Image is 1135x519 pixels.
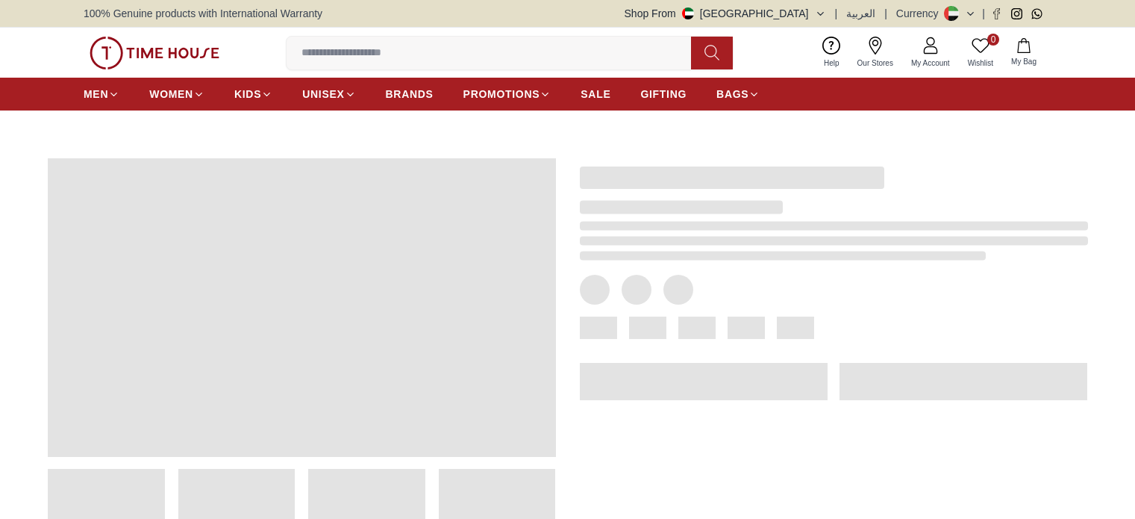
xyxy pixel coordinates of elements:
[234,81,272,108] a: KIDS
[991,8,1002,19] a: Facebook
[640,81,687,108] a: GIFTING
[815,34,848,72] a: Help
[386,87,434,102] span: BRANDS
[716,87,748,102] span: BAGS
[581,81,610,108] a: SALE
[962,58,999,69] span: Wishlist
[581,87,610,102] span: SALE
[1031,8,1042,19] a: Whatsapp
[302,81,355,108] a: UNISEX
[1005,56,1042,67] span: My Bag
[905,58,956,69] span: My Account
[463,81,551,108] a: PROMOTIONS
[982,6,985,21] span: |
[818,58,845,69] span: Help
[625,6,826,21] button: Shop From[GEOGRAPHIC_DATA]
[463,87,540,102] span: PROMOTIONS
[851,58,899,69] span: Our Stores
[848,34,902,72] a: Our Stores
[896,6,945,21] div: Currency
[90,37,219,69] img: ...
[716,81,760,108] a: BAGS
[84,6,322,21] span: 100% Genuine products with International Warranty
[640,87,687,102] span: GIFTING
[149,81,204,108] a: WOMEN
[302,87,344,102] span: UNISEX
[1011,8,1022,19] a: Instagram
[84,81,119,108] a: MEN
[149,87,193,102] span: WOMEN
[386,81,434,108] a: BRANDS
[234,87,261,102] span: KIDS
[1002,35,1045,70] button: My Bag
[835,6,838,21] span: |
[682,7,694,19] img: United Arab Emirates
[987,34,999,46] span: 0
[846,6,875,21] button: العربية
[959,34,1002,72] a: 0Wishlist
[884,6,887,21] span: |
[84,87,108,102] span: MEN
